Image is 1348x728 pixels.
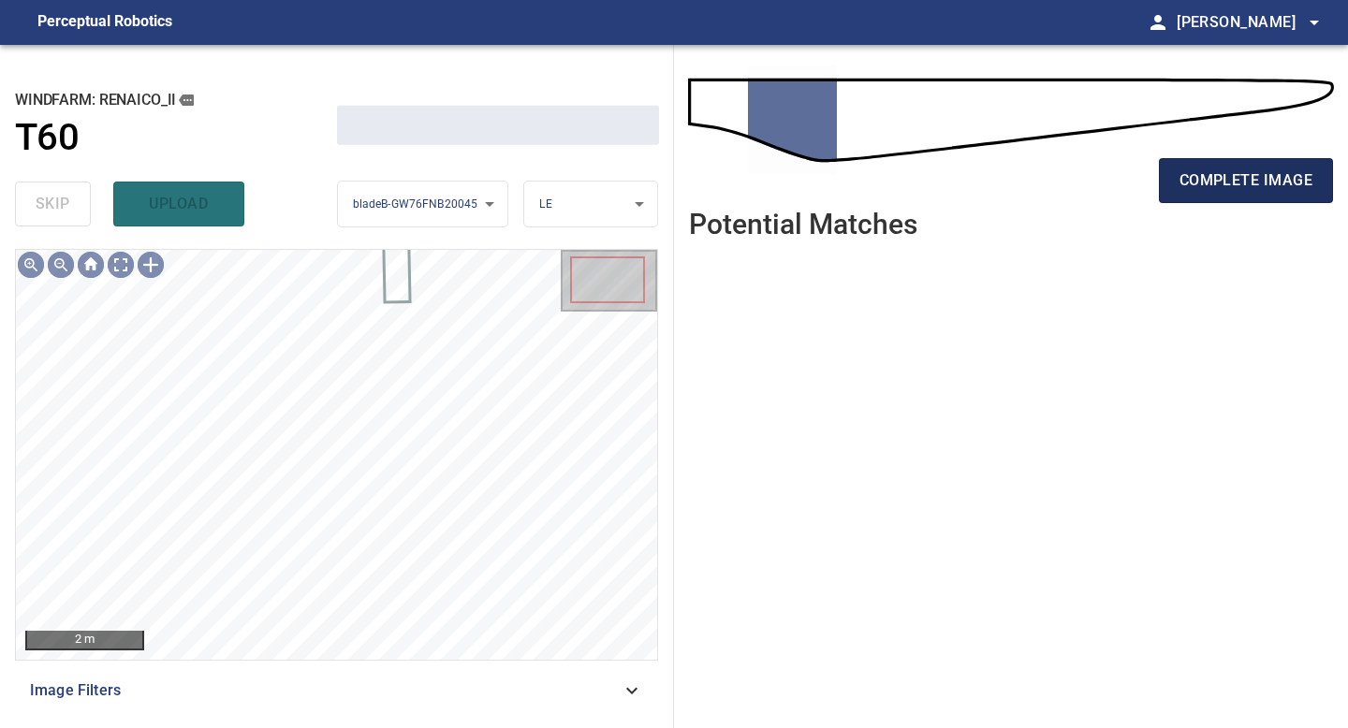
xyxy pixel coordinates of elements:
button: copy message details [176,90,197,110]
span: person [1147,11,1169,34]
figcaption: Perceptual Robotics [37,7,172,37]
img: Toggle full page [106,250,136,280]
span: complete image [1179,167,1312,194]
button: complete image [1159,158,1333,203]
span: bladeB-GW76FNB20045 [353,197,478,211]
a: T60 [15,116,337,160]
span: LE [539,197,551,211]
span: arrow_drop_down [1303,11,1326,34]
img: Zoom in [16,250,46,280]
img: Zoom out [46,250,76,280]
span: [PERSON_NAME] [1177,9,1326,36]
div: Image Filters [15,668,658,713]
div: bladeB-GW76FNB20045 [338,181,508,228]
button: [PERSON_NAME] [1169,4,1326,41]
div: LE [524,181,657,228]
h2: windfarm: Renaico_II [15,90,337,110]
h1: T60 [15,116,79,160]
img: Toggle selection [136,250,166,280]
h2: Potential Matches [689,209,917,240]
img: Go home [76,250,106,280]
span: Image Filters [30,679,621,702]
